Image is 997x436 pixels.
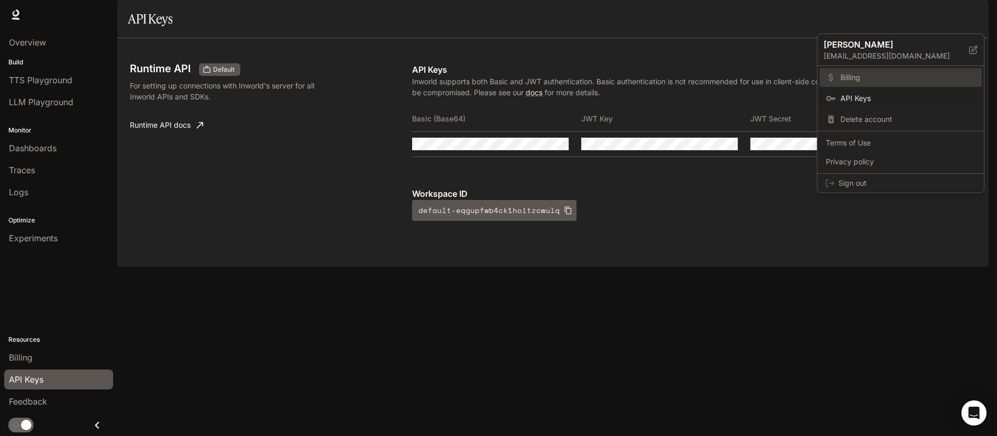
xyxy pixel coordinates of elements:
a: Terms of Use [819,133,982,152]
span: Terms of Use [826,138,976,148]
p: [PERSON_NAME] [824,38,952,51]
span: Privacy policy [826,156,976,167]
a: Billing [819,68,982,87]
span: API Keys [840,93,976,104]
span: Billing [840,72,976,83]
a: Privacy policy [819,152,982,171]
span: Sign out [838,178,976,188]
div: Sign out [817,174,984,193]
div: [PERSON_NAME][EMAIL_ADDRESS][DOMAIN_NAME] [817,34,984,66]
span: Delete account [840,114,976,125]
div: Delete account [819,110,982,129]
p: [EMAIL_ADDRESS][DOMAIN_NAME] [824,51,969,61]
a: API Keys [819,89,982,108]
